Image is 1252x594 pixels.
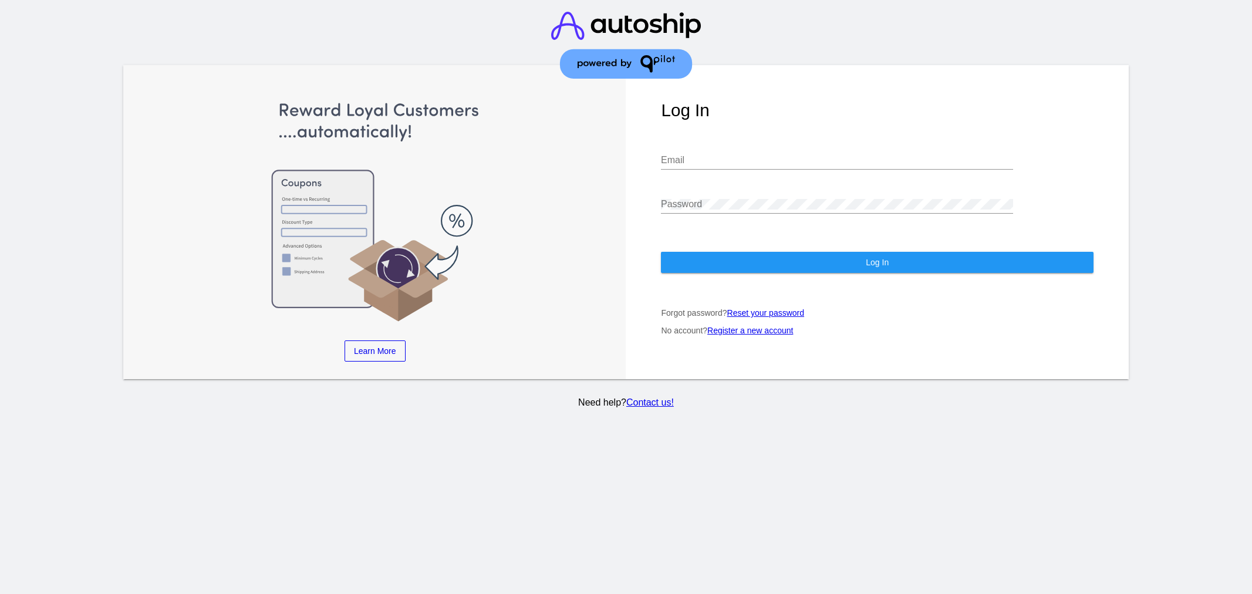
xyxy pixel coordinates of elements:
[626,397,674,407] a: Contact us!
[707,326,793,335] a: Register a new account
[661,100,1094,120] h1: Log In
[727,308,805,318] a: Reset your password
[661,252,1094,273] button: Log In
[354,346,396,356] span: Learn More
[121,397,1130,408] p: Need help?
[866,258,889,267] span: Log In
[345,340,406,362] a: Learn More
[158,100,591,323] img: Apply Coupons Automatically to Scheduled Orders with QPilot
[661,155,1013,166] input: Email
[661,326,1094,335] p: No account?
[661,308,1094,318] p: Forgot password?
